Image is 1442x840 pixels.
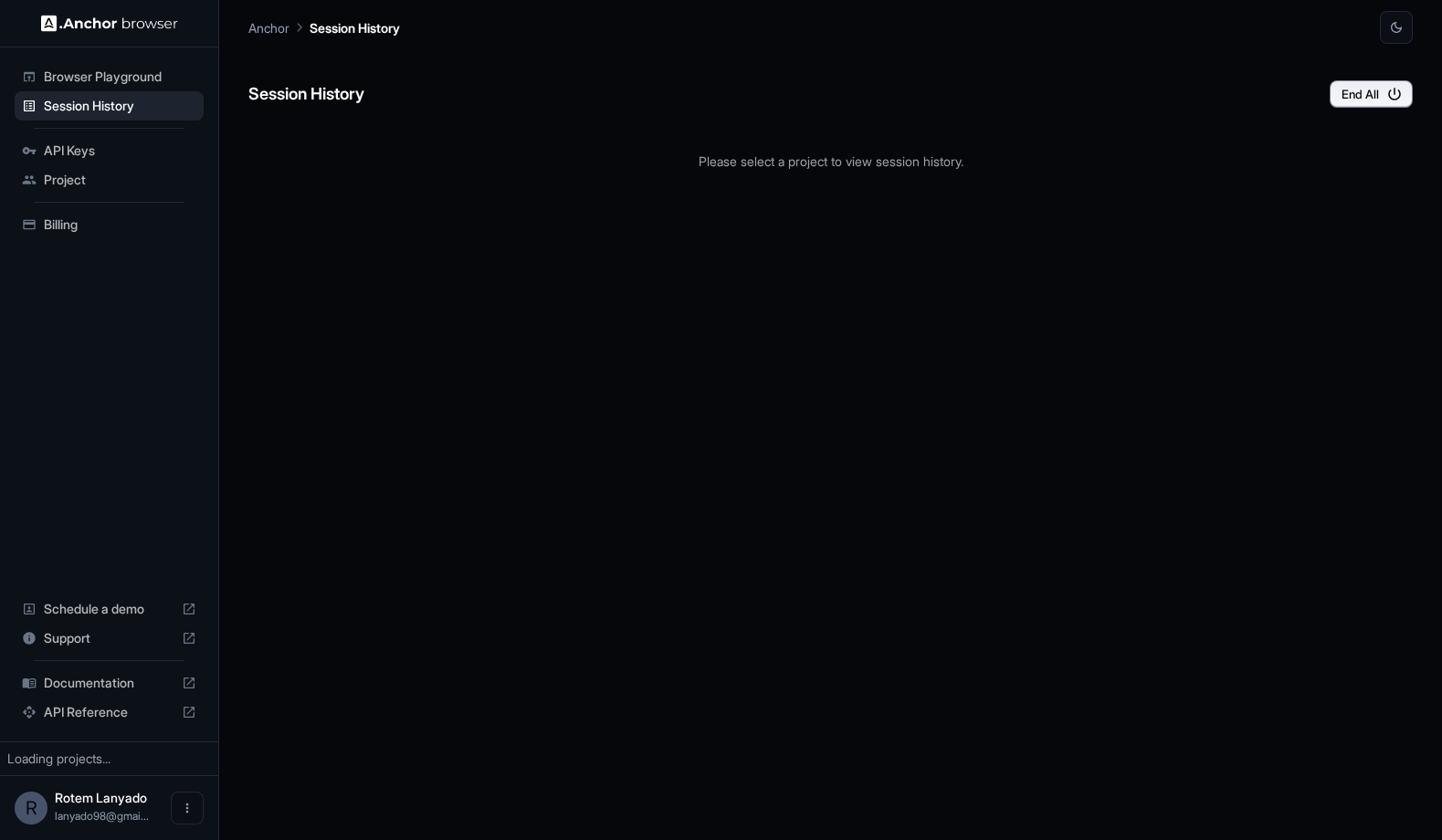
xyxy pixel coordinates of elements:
[15,210,204,239] div: Billing
[15,698,204,727] div: API Reference
[44,68,196,86] span: Browser Playground
[15,668,204,698] div: Documentation
[310,18,400,37] p: Session History
[44,215,196,234] span: Billing
[15,91,204,121] div: Session History
[44,629,174,647] span: Support
[44,600,174,618] span: Schedule a demo
[15,792,47,824] div: R
[171,792,204,824] button: Open menu
[7,750,211,768] div: Loading projects...
[248,18,289,37] p: Anchor
[15,594,204,624] div: Schedule a demo
[15,62,204,91] div: Browser Playground
[248,81,364,108] h6: Session History
[44,171,196,189] span: Project
[248,152,1413,171] p: Please select a project to view session history.
[15,624,204,653] div: Support
[1330,80,1413,108] button: End All
[44,674,174,692] span: Documentation
[55,790,147,805] span: Rotem Lanyado
[55,809,149,823] span: lanyado98@gmail.com
[44,142,196,160] span: API Keys
[44,97,196,115] span: Session History
[15,165,204,194] div: Project
[44,703,174,721] span: API Reference
[248,17,400,37] nav: breadcrumb
[15,136,204,165] div: API Keys
[41,15,178,32] img: Anchor Logo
